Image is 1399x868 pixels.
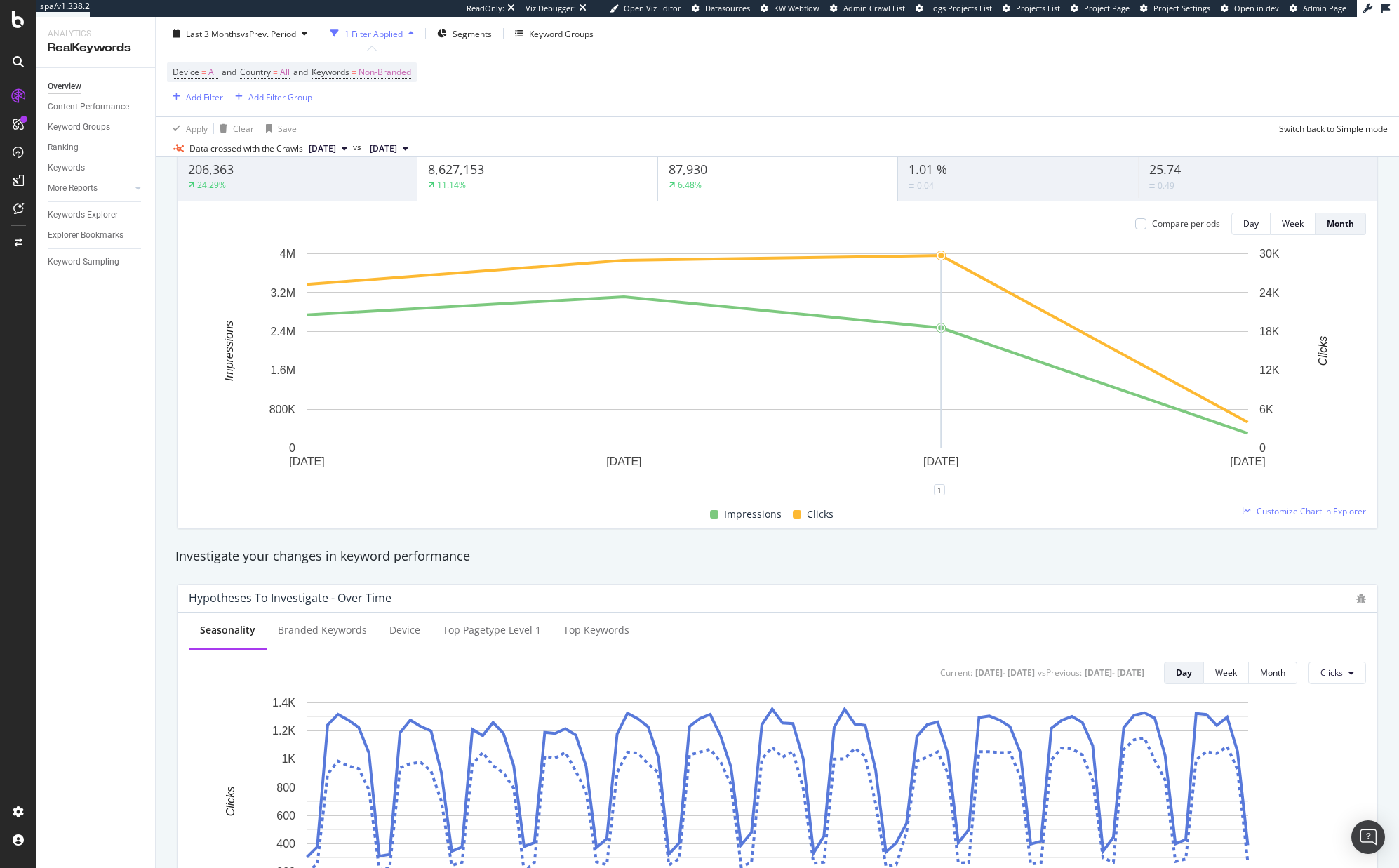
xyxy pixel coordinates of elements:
text: 12K [1259,364,1280,376]
a: Content Performance [48,100,145,114]
text: 800 [276,781,295,793]
div: Explorer Bookmarks [48,228,123,243]
div: Hypotheses to Investigate - Over Time [189,591,391,605]
div: ReadOnly: [467,3,504,14]
span: Customize Chart in Explorer [1257,505,1366,517]
div: Seasonality [200,623,255,637]
button: Day [1164,662,1204,684]
div: 1 [934,484,945,495]
span: Project Page [1084,3,1130,13]
div: Day [1243,218,1259,229]
div: Data crossed with the Crawls [189,142,303,155]
a: Open Viz Editor [610,3,681,14]
span: Non-Branded [359,62,411,82]
div: Device [389,623,420,637]
span: 1.01 % [909,161,947,178]
a: Admin Crawl List [830,3,905,14]
div: Overview [48,79,81,94]
div: Branded Keywords [278,623,367,637]
a: Ranking [48,140,145,155]
div: Analytics [48,28,144,40]
div: Keyword Sampling [48,255,119,269]
span: and [222,66,236,78]
text: 6K [1259,403,1273,415]
a: Project Settings [1140,3,1210,14]
span: 2025 Sep. 28th [309,142,336,155]
span: Impressions [724,506,782,523]
div: 0.49 [1158,180,1174,192]
span: Admin Page [1303,3,1346,13]
button: Add Filter [167,88,223,105]
span: = [352,66,356,78]
div: 24.29% [197,179,226,191]
button: Month [1249,662,1297,684]
a: Keyword Sampling [48,255,145,269]
a: Overview [48,79,145,94]
span: Datasources [705,3,750,13]
a: Logs Projects List [916,3,992,14]
span: KW Webflow [774,3,819,13]
text: 30K [1259,248,1280,260]
div: 0.04 [917,180,934,192]
span: Project Settings [1153,3,1210,13]
a: Explorer Bookmarks [48,228,145,243]
div: Top pagetype Level 1 [443,623,541,637]
span: Keywords [312,66,349,78]
div: RealKeywords [48,40,144,56]
div: Add Filter [186,91,223,102]
button: Week [1271,213,1316,235]
div: Open Intercom Messenger [1351,820,1385,854]
div: Keyword Groups [48,120,110,135]
span: Country [240,66,271,78]
div: [DATE] - [DATE] [1085,667,1144,679]
button: Save [260,117,297,140]
span: vs Prev. Period [241,27,296,39]
div: Ranking [48,140,79,155]
button: 1 Filter Applied [325,22,420,45]
a: Project Page [1071,3,1130,14]
text: Clicks [1317,336,1329,366]
text: 600 [276,809,295,821]
button: Day [1231,213,1271,235]
a: Keywords [48,161,145,175]
div: Switch back to Simple mode [1279,122,1388,134]
span: Clicks [807,506,834,523]
span: and [293,66,308,78]
span: Projects List [1016,3,1060,13]
span: 8,627,153 [428,161,484,178]
text: 2.4M [270,326,295,338]
div: Day [1176,667,1192,679]
span: Clicks [1320,667,1343,679]
a: Projects List [1003,3,1060,14]
text: 1K [281,753,295,765]
div: Month [1327,218,1354,229]
button: Last 3 MonthsvsPrev. Period [167,22,313,45]
div: Top Keywords [563,623,629,637]
span: 206,363 [188,161,234,178]
div: Keywords Explorer [48,208,118,222]
span: = [273,66,278,78]
svg: A chart. [189,246,1366,490]
button: Add Filter Group [229,88,312,105]
a: Open in dev [1221,3,1279,14]
span: vs [353,141,364,154]
div: More Reports [48,181,98,196]
div: Content Performance [48,100,129,114]
text: [DATE] [289,455,324,467]
div: [DATE] - [DATE] [975,667,1035,679]
span: All [208,62,218,82]
text: [DATE] [923,455,958,467]
button: [DATE] [303,140,353,157]
div: 11.14% [437,179,466,191]
span: 2025 Jun. 1st [370,142,397,155]
span: Logs Projects List [929,3,992,13]
span: All [280,62,290,82]
button: [DATE] [364,140,414,157]
div: Month [1260,667,1285,679]
text: 800K [269,403,296,415]
text: 1.6M [270,364,295,376]
span: 25.74 [1149,161,1181,178]
text: 18K [1259,326,1280,338]
a: More Reports [48,181,131,196]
